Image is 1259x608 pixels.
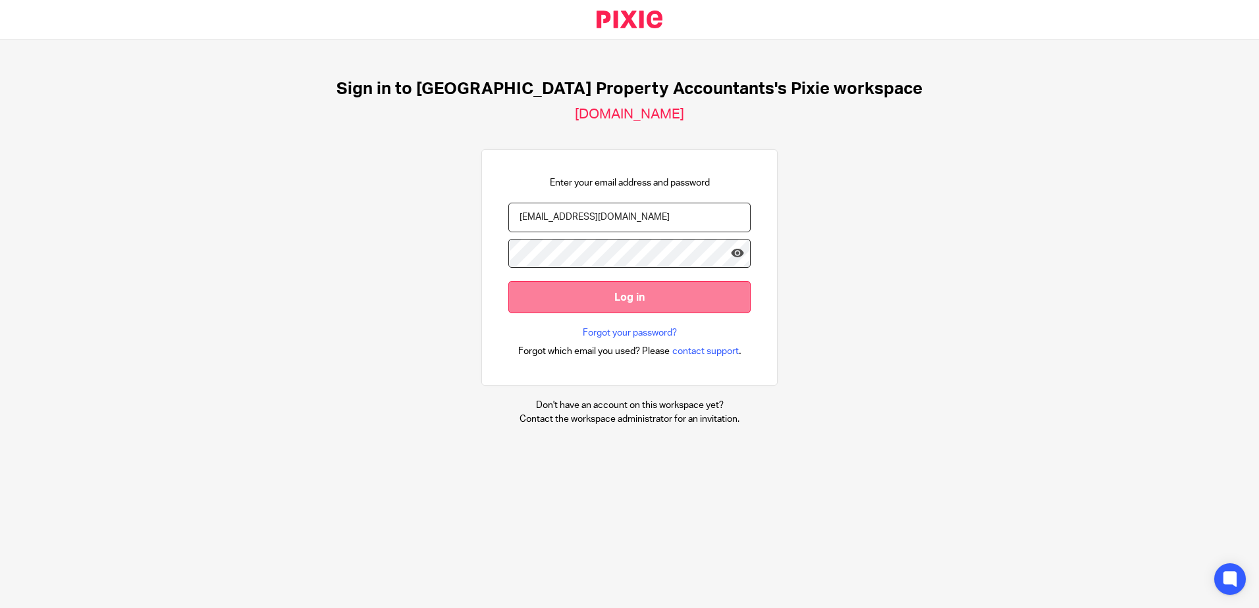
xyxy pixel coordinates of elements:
[336,79,923,99] h1: Sign in to [GEOGRAPHIC_DATA] Property Accountants's Pixie workspace
[520,399,739,412] p: Don't have an account on this workspace yet?
[508,203,751,232] input: name@example.com
[672,345,739,358] span: contact support
[575,106,684,123] h2: [DOMAIN_NAME]
[550,176,710,190] p: Enter your email address and password
[518,343,741,359] div: .
[520,413,739,426] p: Contact the workspace administrator for an invitation.
[508,281,751,313] input: Log in
[583,326,677,340] a: Forgot your password?
[518,345,670,358] span: Forgot which email you used? Please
